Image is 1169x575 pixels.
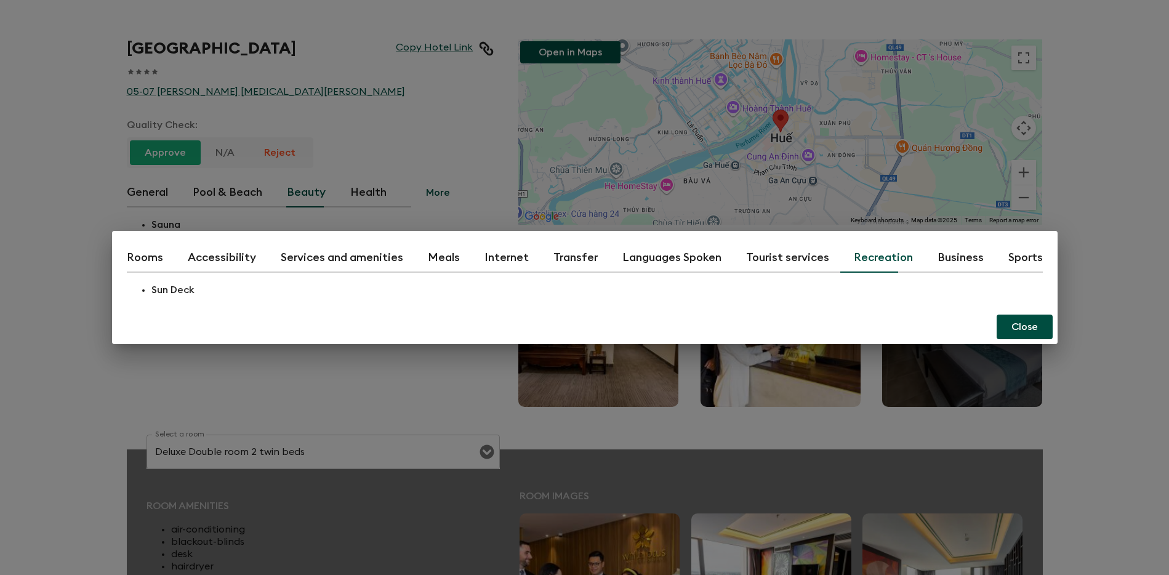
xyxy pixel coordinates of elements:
button: Tourist services [746,243,829,273]
button: Close [997,315,1053,339]
button: Meals [428,243,460,273]
button: Business [938,243,984,273]
button: Services and amenities [281,243,403,273]
p: Sun Deck [151,283,1043,297]
button: Accessibility [188,243,256,273]
button: Rooms [127,243,163,273]
button: Internet [484,243,529,273]
button: Recreation [854,243,913,273]
button: Transfer [553,243,598,273]
button: Sports [1008,243,1043,273]
button: Languages Spoken [622,243,721,273]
